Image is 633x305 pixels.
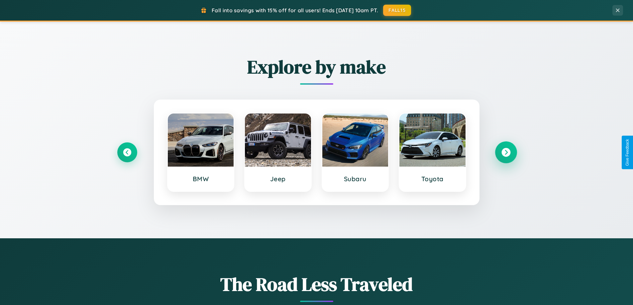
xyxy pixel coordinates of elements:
[117,271,516,297] h1: The Road Less Traveled
[174,175,227,183] h3: BMW
[383,5,411,16] button: FALL15
[329,175,382,183] h3: Subaru
[252,175,304,183] h3: Jeep
[117,54,516,80] h2: Explore by make
[625,139,630,166] div: Give Feedback
[406,175,459,183] h3: Toyota
[212,7,378,14] span: Fall into savings with 15% off for all users! Ends [DATE] 10am PT.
